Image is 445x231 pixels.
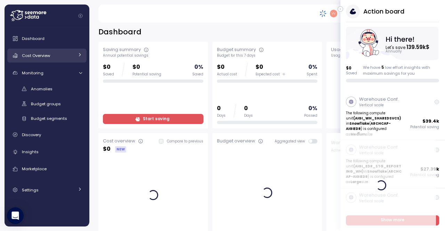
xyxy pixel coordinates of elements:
span: Budget segments [31,116,67,121]
div: Days [244,113,253,118]
p: Warehouse Conf. [359,96,399,103]
div: Days [217,113,226,118]
p: $0 [217,63,237,72]
div: Annual potential savings [103,53,203,58]
span: Budget groups [31,101,61,107]
tspan: 139.59k $ [407,43,430,51]
p: $0 [132,63,161,72]
p: $ 0 [346,65,357,71]
div: Spent [307,72,317,77]
h3: Action board [363,7,404,16]
p: Compare to previous [167,139,203,144]
span: Anomalies [31,86,52,92]
a: Discovery [7,128,87,142]
span: Discovery [22,132,41,138]
span: Dashboard [22,36,44,41]
div: We have low effort insights with maximum savings for you [363,65,439,76]
p: $ 39.4k [423,118,439,125]
div: Cost overview [103,138,135,145]
button: Collapse navigation [76,13,85,18]
span: Monitoring [22,70,43,76]
strong: Medium [351,132,366,137]
p: 0 [217,104,226,113]
p: $0 [256,63,285,72]
a: Marketplace [7,162,87,176]
p: 0 [244,104,253,113]
p: $ 0 [103,145,111,154]
strong: Snowflake [350,121,370,126]
a: Budget segments [7,113,87,124]
p: Vertical scale [359,103,399,108]
div: Saved [103,72,114,77]
div: Usage summary [331,46,369,53]
a: Insights [7,145,87,159]
div: Budget summary [217,46,256,53]
h2: Dashboard [98,27,141,37]
div: Budget for this 7 days [217,53,317,58]
div: Actual cost [217,72,237,77]
div: Saving summary [103,46,141,53]
a: Dashboard [7,32,87,46]
span: Insights [22,149,39,155]
p: 0 % [308,63,317,72]
span: 5 [381,65,384,70]
a: Warehouse Conf.Vertical scaleThe following compute unit(AIGI_WH_SHAREDSVCS)inSnowflake(ARCHCAP-AI... [340,92,445,140]
p: Potential saving [411,125,439,130]
span: Cost Overview [22,53,50,58]
div: Usage summary for the past 7 days [331,53,431,58]
div: Open Intercom Messenger [7,207,24,224]
span: Aggregated view [275,139,308,143]
text: Annually [386,49,403,54]
div: Budget overview [217,138,255,145]
p: 0 % [308,104,317,113]
p: $0 [103,63,114,72]
a: Cost Overview [7,49,87,63]
p: Saved [346,71,357,76]
div: Potential saving [132,72,161,77]
img: 68790ce639d2d68da1992664.PNG [319,10,327,17]
a: Start saving [103,114,203,124]
div: NEW [115,146,126,152]
p: 0 % [194,63,203,72]
strong: ARCHCAP-AIGIEDR [346,121,391,131]
a: Budget groups [7,98,87,109]
img: 46f7259ee843653f49e58c8eef8347fd [330,10,337,17]
span: Settings [22,187,39,193]
a: Monitoring [7,66,87,80]
div: Passed [304,113,317,118]
span: Marketplace [22,166,47,172]
text: Let's save [386,43,430,51]
strong: (AIGI_WH_SHAREDSVCS) [354,116,402,121]
p: The following compute unit in ( ) is configured as size [346,110,402,137]
a: Settings [7,183,87,197]
span: Start saving [143,114,169,124]
div: Saved [192,72,203,77]
span: Expected cost [256,72,280,77]
a: Anomalies [7,83,87,94]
